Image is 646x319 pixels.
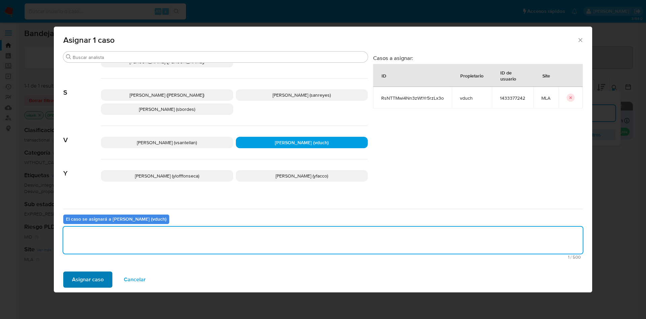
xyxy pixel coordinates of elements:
[65,255,581,259] span: Máximo 500 caracteres
[373,67,394,84] div: ID
[63,36,577,44] span: Asignar 1 caso
[276,172,328,179] span: [PERSON_NAME] (yfacco)
[101,103,233,115] div: [PERSON_NAME] (sbordes)
[66,216,167,222] b: El caso se asignará a [PERSON_NAME] (vduch)
[54,27,592,292] div: assign-modal
[236,137,368,148] div: [PERSON_NAME] (vduch)
[273,92,331,98] span: [PERSON_NAME] (sanreyes)
[135,172,199,179] span: [PERSON_NAME] (ylofffonseca)
[63,126,101,144] span: V
[460,95,484,101] span: vduch
[492,64,533,87] div: ID de usuario
[236,170,368,182] div: [PERSON_NAME] (yfacco)
[373,55,583,61] h3: Casos a asignar:
[500,95,525,101] span: 1433377242
[72,272,104,287] span: Asignar caso
[63,159,101,178] span: Y
[124,272,146,287] span: Cancelar
[577,37,583,43] button: Cerrar ventana
[236,89,368,101] div: [PERSON_NAME] (sanreyes)
[534,67,558,84] div: Site
[130,92,204,98] span: [PERSON_NAME] ([PERSON_NAME])
[101,89,233,101] div: [PERSON_NAME] ([PERSON_NAME])
[63,272,112,288] button: Asignar caso
[381,95,444,101] span: RsNTTMwi4Nn3zWtYr5rzLx3o
[73,54,365,60] input: Buscar analista
[101,137,233,148] div: [PERSON_NAME] (vsantellan)
[66,54,71,60] button: Buscar
[275,139,329,146] span: [PERSON_NAME] (vduch)
[115,272,154,288] button: Cancelar
[452,67,492,84] div: Propietario
[139,106,195,113] span: [PERSON_NAME] (sbordes)
[137,139,197,146] span: [PERSON_NAME] (vsantellan)
[63,78,101,97] span: S
[541,95,550,101] span: MLA
[567,94,575,102] button: icon-button
[101,170,233,182] div: [PERSON_NAME] (ylofffonseca)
